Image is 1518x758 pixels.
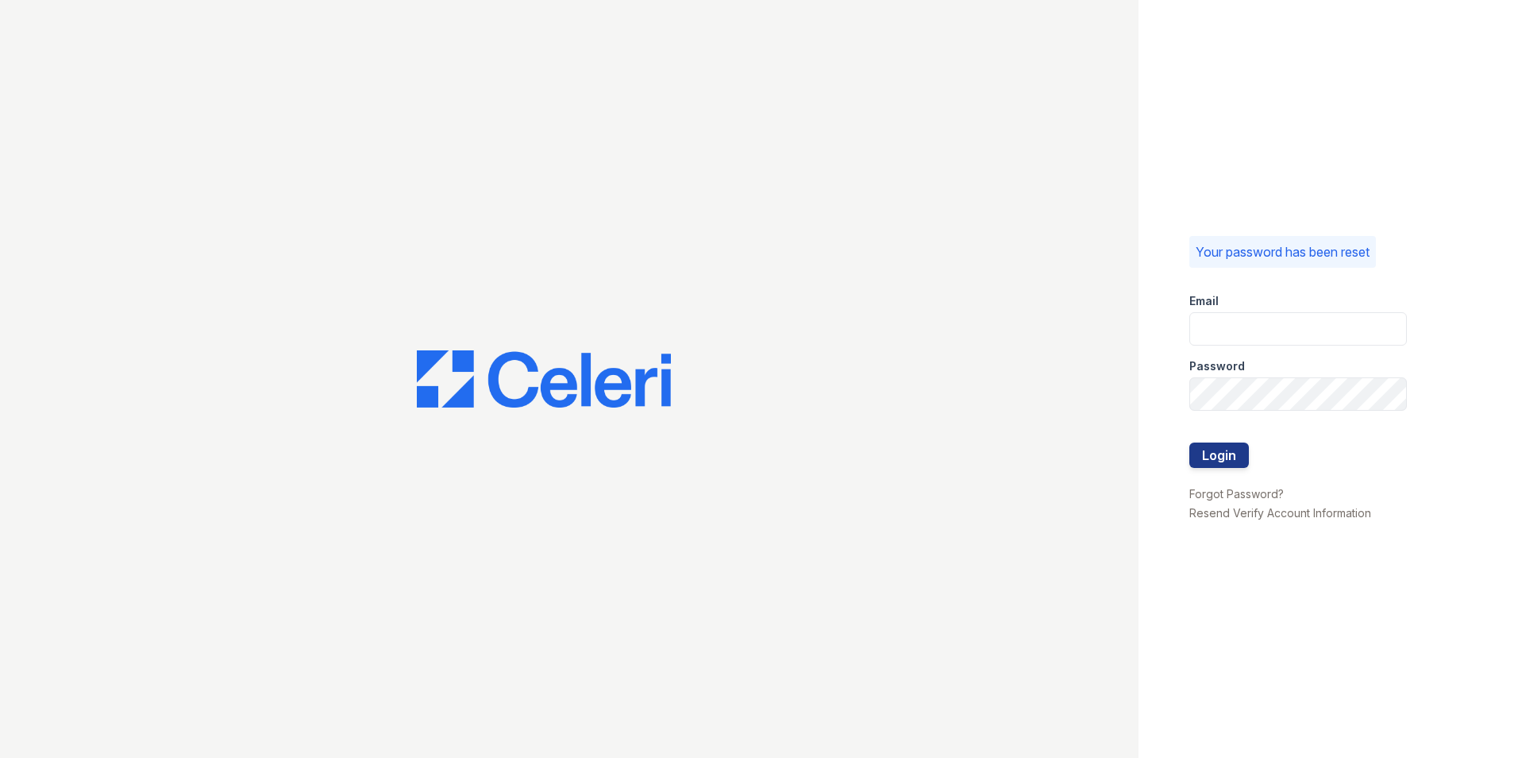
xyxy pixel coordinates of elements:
button: Login [1189,443,1249,468]
img: CE_Logo_Blue-a8612792a0a2168367f1c8372b55b34899dd931a85d93a1a3d3e32e68fde9ad4.png [417,350,671,408]
label: Email [1189,293,1219,309]
a: Resend Verify Account Information [1189,506,1371,520]
label: Password [1189,358,1245,374]
a: Forgot Password? [1189,487,1284,501]
p: Your password has been reset [1196,242,1370,261]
